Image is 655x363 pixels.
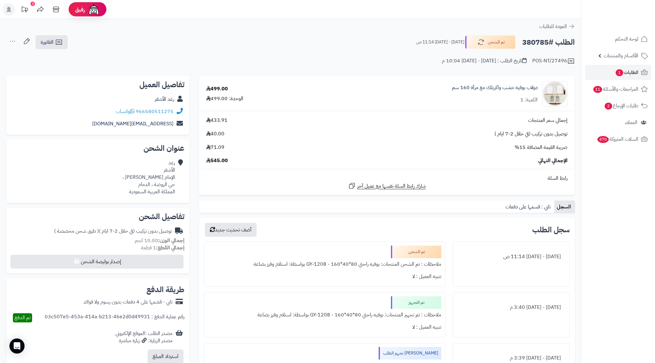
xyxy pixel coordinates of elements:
div: مصدر الزيارة: زيارة مباشرة [116,337,172,344]
h2: عنوان الشحن [11,145,184,152]
a: دولاب بوفيه خشب واكريلك مع مرآة 160 سم [452,84,538,91]
span: الأقسام والمنتجات [604,51,638,60]
span: 470 [597,136,609,143]
div: رقم عملية الدفع : 03c507e5-453a-414a-b213-46e2d0d49931 [45,313,184,322]
span: تم الدفع [14,314,31,321]
div: [DATE] - [DATE] 11:14 ص [457,251,566,263]
span: ضريبة القيمة المضافة 15% [515,144,567,151]
a: تابي : قسمها على دفعات [503,201,554,213]
a: الفاتورة [36,35,68,49]
span: 433.91 [206,117,228,124]
div: الوحدة: 499.00 [206,95,243,102]
span: توصيل بدون تركيب (في خلال 2-7 ايام ) [494,130,567,138]
a: العودة للطلبات [539,23,575,30]
button: أضف تحديث جديد [205,223,257,237]
a: لوحة التحكم [585,31,651,47]
span: الفاتورة [41,38,54,46]
div: تنبيه العميل : لا [208,270,441,283]
a: تحديثات المنصة [17,3,32,17]
div: ملاحظات : تم الشحن المنتجات: بوفيه راحتي 80*40*160 - GY-1208 بواسطة: استلام وفرز بضاعة [208,258,441,270]
div: الكمية: 1 [520,96,538,104]
span: المراجعات والأسئلة [593,85,638,94]
button: إصدار بوليصة الشحن [10,255,184,269]
div: تم الشحن [391,246,441,258]
div: ملاحظات : تم تجهيز المنتجات: بوفيه راحتي 80*40*160 - GY-1208 بواسطة: استلام وفرز بضاعة [208,309,441,321]
span: 11 [593,86,603,93]
span: لوحة التحكم [615,35,638,43]
a: رغد الأشقر [155,95,174,103]
span: طلبات الإرجاع [604,101,638,110]
div: [PERSON_NAME] تجهيز الطلب [379,347,441,360]
small: [DATE] - [DATE] 11:14 ص [416,39,464,45]
span: الطلبات [615,68,638,77]
a: السجل [554,201,575,213]
span: 1 [615,69,624,77]
img: logo-2.png [612,6,649,20]
span: ( طرق شحن مخصصة ) [54,227,99,235]
a: المراجعات والأسئلة11 [585,82,651,97]
span: 40.00 [206,130,224,138]
span: رفيق [75,6,85,13]
h2: تفاصيل العميل [11,81,184,88]
div: تاريخ الطلب : [DATE] - [DATE] 10:04 م [442,57,527,65]
img: ai-face.png [88,3,100,16]
span: شارك رابط السلة نفسها مع عميل آخر [357,183,426,190]
div: 2 [31,2,35,6]
span: 2 [604,102,613,110]
div: رغد الأشقر الإمام [PERSON_NAME] ، حي الروضة ، الدمام المملكة العربية السعودية [122,159,175,195]
div: تابي - قسّمها على 4 دفعات بدون رسوم ولا فوائد [83,298,172,306]
div: POS-NT/27496 [532,57,575,65]
span: السلات المتروكة [597,135,638,144]
div: تم التجهيز [391,296,441,309]
button: تم الشحن [465,36,516,49]
a: طلبات الإرجاع2 [585,98,651,113]
h2: تفاصيل الشحن [11,213,184,220]
strong: إجمالي القطع: [156,244,184,252]
a: الطلبات1 [585,65,651,80]
small: 1 قطعة [141,244,184,252]
span: العودة للطلبات [539,23,567,30]
span: 545.00 [206,157,228,164]
a: شارك رابط السلة نفسها مع عميل آخر [348,182,426,190]
div: 499.00 [206,85,228,93]
h3: سجل الطلب [532,226,570,234]
a: 966580511275 [136,108,173,115]
strong: إجمالي الوزن: [158,237,184,244]
img: 1757932228-1-90x90.jpg [543,81,567,106]
a: العملاء [585,115,651,130]
a: واتساب [116,108,134,115]
span: 71.09 [206,144,224,151]
small: 10.00 كجم [135,237,184,244]
span: إجمالي سعر المنتجات [528,117,567,124]
div: Open Intercom Messenger [9,338,25,354]
div: توصيل بدون تركيب (في خلال 2-7 ايام ) [54,228,172,235]
div: [DATE] - [DATE] 3:40 م [457,301,566,314]
div: مصدر الطلب :الموقع الإلكتروني [116,330,172,344]
div: رابط السلة [201,175,572,182]
h2: طريقة الدفع [146,286,184,293]
h2: الطلب #380785 [522,36,575,49]
span: الإجمالي النهائي [538,157,567,164]
span: العملاء [625,118,637,127]
a: [EMAIL_ADDRESS][DOMAIN_NAME] [92,120,173,128]
a: السلات المتروكة470 [585,132,651,147]
div: تنبيه العميل : لا [208,321,441,333]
